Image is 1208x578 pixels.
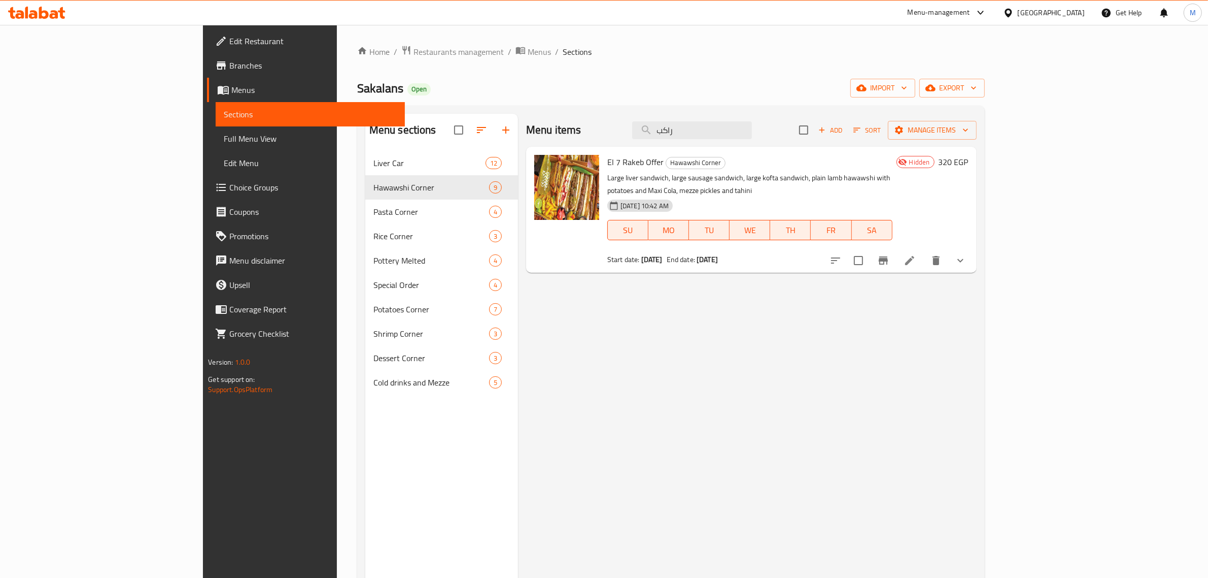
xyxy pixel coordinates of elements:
div: Open [407,83,431,95]
a: Full Menu View [216,126,405,151]
span: Sections [563,46,592,58]
span: Choice Groups [229,181,397,194]
button: FR [811,220,851,240]
span: 4 [490,256,501,266]
span: Hidden [905,157,934,167]
button: SU [607,220,648,240]
span: Dessert Corner [373,352,489,364]
span: SA [856,223,888,238]
button: show more [948,248,973,273]
span: 3 [490,354,501,363]
span: [DATE] 10:42 AM [616,201,673,211]
p: Large liver sandwich, large sausage sandwich, large kofta sandwich, plain lamb hawawshi with pota... [607,172,892,197]
span: FR [815,223,847,238]
span: Full Menu View [224,133,397,145]
span: Sort items [847,122,888,138]
button: TH [770,220,811,240]
span: Start date: [607,253,640,266]
div: Pottery Melted4 [365,248,518,273]
div: Hawawshi Corner [666,157,726,169]
div: Rice Corner3 [365,224,518,248]
span: Special Order [373,279,489,291]
div: Special Order4 [365,273,518,297]
div: Dessert Corner3 [365,346,518,370]
span: 9 [490,183,501,192]
div: Hawawshi Corner9 [365,175,518,200]
nav: Menu sections [365,147,518,399]
div: items [489,254,502,267]
b: [DATE] [641,253,663,266]
span: Sort [853,124,881,136]
div: Shrimp Corner3 [365,322,518,346]
span: import [858,82,907,94]
span: Select all sections [448,119,469,141]
a: Restaurants management [401,45,504,58]
button: Manage items [888,121,977,140]
span: TU [693,223,726,238]
span: Pasta Corner [373,206,489,218]
span: Sections [224,108,397,120]
span: Menu disclaimer [229,254,397,267]
button: Branch-specific-item [871,248,895,273]
div: Pottery Melted [373,254,489,267]
svg: Show Choices [954,254,967,267]
span: Rice Corner [373,230,489,242]
button: export [919,79,985,98]
a: Choice Groups [207,175,405,200]
button: TU [689,220,730,240]
li: / [555,46,559,58]
span: Get support on: [208,373,255,386]
div: items [489,328,502,340]
div: [GEOGRAPHIC_DATA] [1018,7,1085,18]
span: 12 [486,158,501,168]
a: Menus [515,45,551,58]
div: Shrimp Corner [373,328,489,340]
h6: 320 EGP [939,155,969,169]
a: Edit Restaurant [207,29,405,53]
span: 4 [490,207,501,217]
span: 1.0.0 [235,356,251,369]
img: El 7 Rakeb Offer [534,155,599,220]
li: / [508,46,511,58]
span: Promotions [229,230,397,242]
span: 3 [490,232,501,241]
h2: Menu items [526,122,581,138]
span: WE [734,223,766,238]
span: 7 [490,305,501,314]
span: Open [407,85,431,93]
span: Hawawshi Corner [666,157,725,169]
div: items [489,303,502,315]
a: Coverage Report [207,297,405,322]
div: Pasta Corner4 [365,200,518,224]
div: Cold drinks and Mezze5 [365,370,518,395]
span: Grocery Checklist [229,328,397,340]
span: El 7 Rakeb Offer [607,154,664,170]
button: SA [852,220,892,240]
span: Branches [229,59,397,72]
a: Sections [216,102,405,126]
button: Add [814,122,847,138]
span: Potatoes Corner [373,303,489,315]
b: [DATE] [697,253,718,266]
span: Liver Car [373,157,486,169]
span: Edit Menu [224,157,397,169]
a: Branches [207,53,405,78]
a: Support.OpsPlatform [208,383,272,396]
a: Menu disclaimer [207,248,405,273]
span: Menus [528,46,551,58]
button: MO [648,220,689,240]
div: items [489,279,502,291]
span: Select section [793,119,814,141]
a: Grocery Checklist [207,322,405,346]
div: items [489,181,502,194]
a: Promotions [207,224,405,248]
span: 4 [490,280,501,290]
a: Edit Menu [216,151,405,175]
span: Cold drinks and Mezze [373,376,489,389]
span: TH [774,223,807,238]
span: Select to update [848,250,869,271]
div: Liver Car12 [365,151,518,175]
